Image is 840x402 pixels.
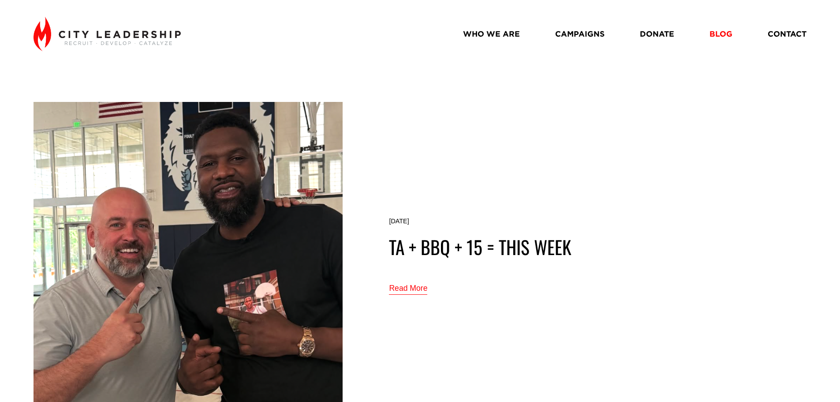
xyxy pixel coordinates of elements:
a: Read More [389,282,427,296]
a: CAMPAIGNS [555,26,605,41]
a: WHO WE ARE [463,26,520,41]
a: TA + BBQ + 15 = This Week [389,233,571,260]
a: DONATE [640,26,674,41]
time: [DATE] [389,218,409,225]
a: CONTACT [768,26,806,41]
img: City Leadership - Recruit. Develop. Catalyze. [34,17,180,51]
a: BLOG [709,26,732,41]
